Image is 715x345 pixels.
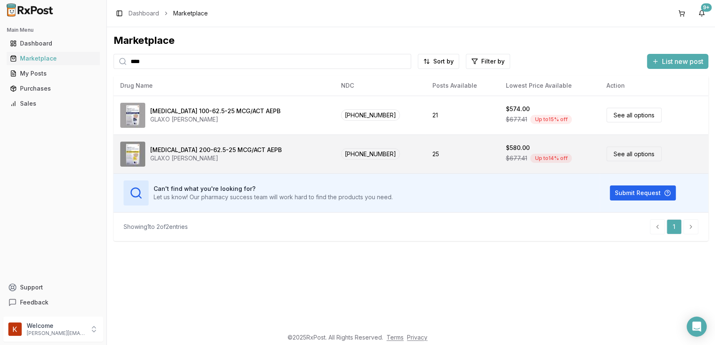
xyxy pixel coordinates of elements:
[466,54,510,69] button: Filter by
[3,295,103,310] button: Feedback
[481,57,505,66] span: Filter by
[701,3,712,12] div: 9+
[3,37,103,50] button: Dashboard
[114,34,708,47] div: Marketplace
[426,134,499,173] td: 25
[3,67,103,80] button: My Posts
[173,9,208,18] span: Marketplace
[150,154,282,162] div: GLAXO [PERSON_NAME]
[341,148,400,160] span: [PHONE_NUMBER]
[27,322,85,330] p: Welcome
[7,66,100,81] a: My Posts
[7,27,100,33] h2: Main Menu
[600,76,708,96] th: Action
[610,185,676,200] button: Submit Request
[3,52,103,65] button: Marketplace
[10,99,96,108] div: Sales
[647,58,708,66] a: List new post
[505,144,529,152] div: $580.00
[695,7,708,20] button: 9+
[150,107,280,115] div: [MEDICAL_DATA] 100-62.5-25 MCG/ACT AEPB
[341,109,400,121] span: [PHONE_NUMBER]
[7,51,100,66] a: Marketplace
[407,334,427,341] a: Privacy
[7,96,100,111] a: Sales
[10,69,96,78] div: My Posts
[505,105,529,113] div: $574.00
[129,9,159,18] a: Dashboard
[3,280,103,295] button: Support
[426,76,499,96] th: Posts Available
[606,108,662,122] a: See all options
[10,39,96,48] div: Dashboard
[505,154,527,162] span: $677.41
[129,9,208,18] nav: breadcrumb
[150,115,280,124] div: GLAXO [PERSON_NAME]
[387,334,404,341] a: Terms
[120,103,145,128] img: Trelegy Ellipta 100-62.5-25 MCG/ACT AEPB
[10,84,96,93] div: Purchases
[606,147,662,161] a: See all options
[3,3,57,17] img: RxPost Logo
[687,317,707,337] div: Open Intercom Messenger
[120,142,145,167] img: Trelegy Ellipta 200-62.5-25 MCG/ACT AEPB
[433,57,454,66] span: Sort by
[499,76,599,96] th: Lowest Price Available
[530,154,572,163] div: Up to 14 % off
[426,96,499,134] td: 21
[505,115,527,124] span: $677.41
[124,223,188,231] div: Showing 1 to 2 of 2 entries
[114,76,334,96] th: Drug Name
[3,97,103,110] button: Sales
[154,193,393,201] p: Let us know! Our pharmacy success team will work hard to find the products you need.
[334,76,426,96] th: NDC
[27,330,85,337] p: [PERSON_NAME][EMAIL_ADDRESS][DOMAIN_NAME]
[150,146,282,154] div: [MEDICAL_DATA] 200-62.5-25 MCG/ACT AEPB
[7,36,100,51] a: Dashboard
[3,82,103,95] button: Purchases
[8,322,22,336] img: User avatar
[418,54,459,69] button: Sort by
[667,219,682,234] a: 1
[154,185,393,193] h3: Can't find what you're looking for?
[20,298,48,307] span: Feedback
[647,54,708,69] button: List new post
[530,115,572,124] div: Up to 15 % off
[7,81,100,96] a: Purchases
[10,54,96,63] div: Marketplace
[650,219,698,234] nav: pagination
[662,56,703,66] span: List new post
